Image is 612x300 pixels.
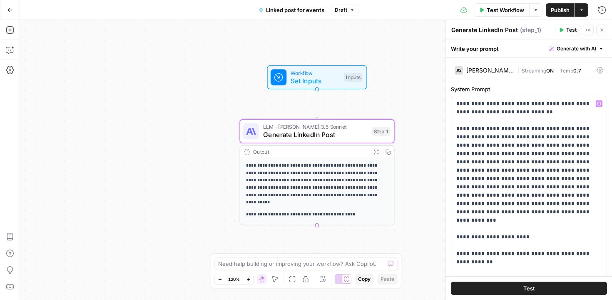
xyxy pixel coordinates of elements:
[254,3,329,17] button: Linked post for events
[291,76,340,86] span: Set Inputs
[551,6,570,14] span: Publish
[344,73,362,82] div: Inputs
[358,275,371,283] span: Copy
[474,3,529,17] button: Test Workflow
[546,3,575,17] button: Publish
[523,284,535,292] span: Test
[522,67,546,74] span: Streaming
[546,43,607,54] button: Generate with AI
[520,26,541,34] span: ( step_1 )
[557,45,596,52] span: Generate with AI
[554,66,560,74] span: |
[266,6,324,14] span: Linked post for events
[291,69,340,77] span: Workflow
[240,65,395,90] div: WorkflowSet InputsInputs
[555,25,580,35] button: Test
[355,274,374,285] button: Copy
[372,127,390,136] div: Step 1
[573,67,581,74] span: 0.7
[316,225,318,255] g: Edge from step_1 to end
[466,67,514,73] div: [PERSON_NAME] 3.5 Sonnet
[566,26,577,34] span: Test
[253,148,367,156] div: Output
[377,274,398,285] button: Paste
[517,66,522,74] span: |
[446,40,612,57] div: Write your prompt
[546,67,554,74] span: ON
[451,85,607,93] label: System Prompt
[331,5,358,15] button: Draft
[263,130,368,140] span: Generate LinkedIn Post
[451,26,518,34] textarea: Generate LinkedIn Post
[228,276,240,282] span: 120%
[263,123,368,131] span: LLM · [PERSON_NAME] 3.5 Sonnet
[316,89,318,118] g: Edge from start to step_1
[381,275,394,283] span: Paste
[451,282,607,295] button: Test
[335,6,347,14] span: Draft
[487,6,524,14] span: Test Workflow
[560,67,573,74] span: Temp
